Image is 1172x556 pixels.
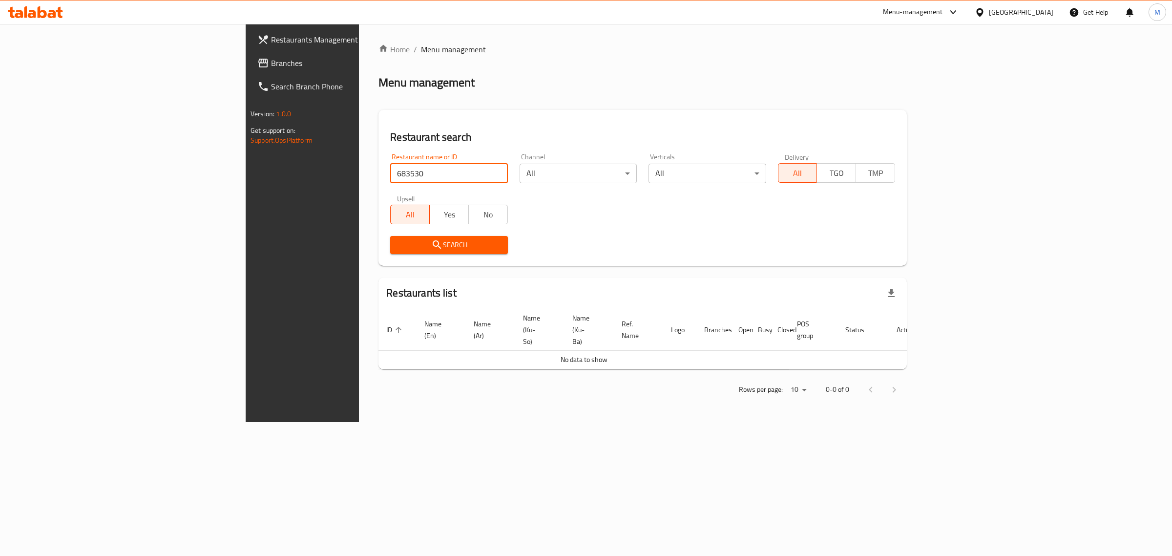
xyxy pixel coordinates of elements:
[731,309,750,351] th: Open
[429,205,469,224] button: Yes
[250,75,441,98] a: Search Branch Phone
[520,164,637,183] div: All
[434,208,465,222] span: Yes
[271,57,434,69] span: Branches
[251,134,313,147] a: Support.OpsPlatform
[390,236,507,254] button: Search
[398,239,500,251] span: Search
[750,309,770,351] th: Busy
[378,43,907,55] nav: breadcrumb
[390,130,895,145] h2: Restaurant search
[696,309,731,351] th: Branches
[860,166,891,180] span: TMP
[1154,7,1160,18] span: M
[739,384,783,396] p: Rows per page:
[421,43,486,55] span: Menu management
[250,28,441,51] a: Restaurants Management
[816,163,856,183] button: TGO
[424,318,454,342] span: Name (En)
[770,309,789,351] th: Closed
[386,286,456,300] h2: Restaurants list
[889,309,922,351] th: Action
[989,7,1053,18] div: [GEOGRAPHIC_DATA]
[251,124,295,137] span: Get support on:
[856,163,895,183] button: TMP
[474,318,503,342] span: Name (Ar)
[649,164,766,183] div: All
[561,353,607,366] span: No data to show
[523,312,553,347] span: Name (Ku-So)
[390,205,430,224] button: All
[572,312,602,347] span: Name (Ku-Ba)
[785,153,809,160] label: Delivery
[271,34,434,45] span: Restaurants Management
[782,166,814,180] span: All
[821,166,852,180] span: TGO
[276,107,291,120] span: 1.0.0
[797,318,826,342] span: POS group
[397,195,415,202] label: Upsell
[250,51,441,75] a: Branches
[622,318,651,342] span: Ref. Name
[845,324,877,336] span: Status
[378,309,922,369] table: enhanced table
[390,164,507,183] input: Search for restaurant name or ID..
[395,208,426,222] span: All
[787,383,810,397] div: Rows per page:
[251,107,274,120] span: Version:
[826,384,849,396] p: 0-0 of 0
[879,281,903,305] div: Export file
[663,309,696,351] th: Logo
[468,205,508,224] button: No
[473,208,504,222] span: No
[386,324,405,336] span: ID
[778,163,817,183] button: All
[883,6,943,18] div: Menu-management
[271,81,434,92] span: Search Branch Phone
